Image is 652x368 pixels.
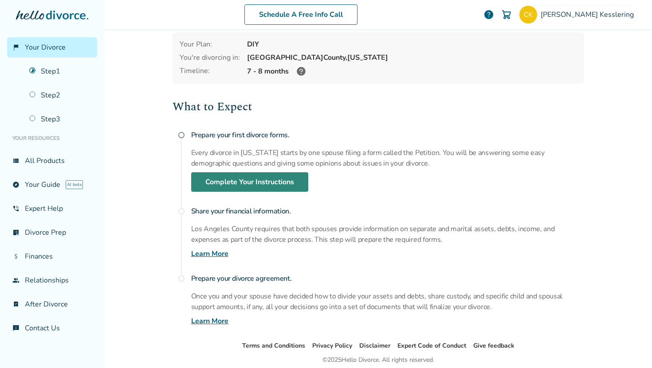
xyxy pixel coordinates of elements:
[7,129,97,147] li: Your Resources
[191,248,228,259] a: Learn More
[247,53,577,62] div: [GEOGRAPHIC_DATA] County, [US_STATE]
[12,253,20,260] span: attach_money
[191,270,584,287] h4: Prepare your divorce agreement.
[359,341,390,351] li: Disclaimer
[191,202,584,220] h4: Share your financial information.
[191,126,584,144] h4: Prepare your first divorce forms.
[608,325,652,368] iframe: Chat Widget
[180,66,240,77] div: Timeline:
[191,316,228,326] a: Learn More
[312,341,352,350] a: Privacy Policy
[66,180,83,189] span: AI beta
[473,341,515,351] li: Give feedback
[178,132,185,139] span: radio_button_unchecked
[178,208,185,215] span: radio_button_unchecked
[322,355,434,365] div: © 2025 Hello Divorce. All rights reserved.
[12,44,20,51] span: flag_2
[519,6,537,23] img: charles.kesslering@gmail.com
[12,229,20,236] span: list_alt_check
[242,341,305,350] a: Terms and Conditions
[178,275,185,282] span: radio_button_unchecked
[244,4,357,25] a: Schedule A Free Info Call
[7,151,97,171] a: view_listAll Products
[173,98,584,116] h2: What to Expect
[191,291,584,312] p: Once you and your spouse have decided how to divide your assets and debts, share custody, and spe...
[7,198,97,219] a: phone_in_talkExpert Help
[7,294,97,314] a: bookmark_checkAfter Divorce
[12,325,20,332] span: chat_info
[191,147,584,169] p: Every divorce in [US_STATE] starts by one spouse filing a form called the Petition. You will be a...
[24,85,97,105] a: Step2
[12,301,20,308] span: bookmark_check
[247,39,577,49] div: DIY
[483,9,494,20] a: help
[7,318,97,338] a: chat_infoContact Us
[25,43,66,52] span: Your Divorce
[191,224,584,245] p: Los Angeles County requires that both spouses provide information on separate and marital assets,...
[7,37,97,58] a: flag_2Your Divorce
[541,10,637,19] span: [PERSON_NAME] Kesslering
[12,181,20,188] span: explore
[180,53,240,62] div: You're divorcing in:
[12,157,20,164] span: view_list
[191,172,308,192] a: Complete Your Instructions
[7,174,97,195] a: exploreYour GuideAI beta
[7,270,97,291] a: groupRelationships
[24,109,97,129] a: Step3
[7,246,97,267] a: attach_moneyFinances
[7,222,97,243] a: list_alt_checkDivorce Prep
[501,9,512,20] img: Cart
[12,277,20,284] span: group
[24,61,97,81] a: Step1
[247,66,577,77] div: 7 - 8 months
[12,205,20,212] span: phone_in_talk
[180,39,240,49] div: Your Plan:
[397,341,466,350] a: Expert Code of Conduct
